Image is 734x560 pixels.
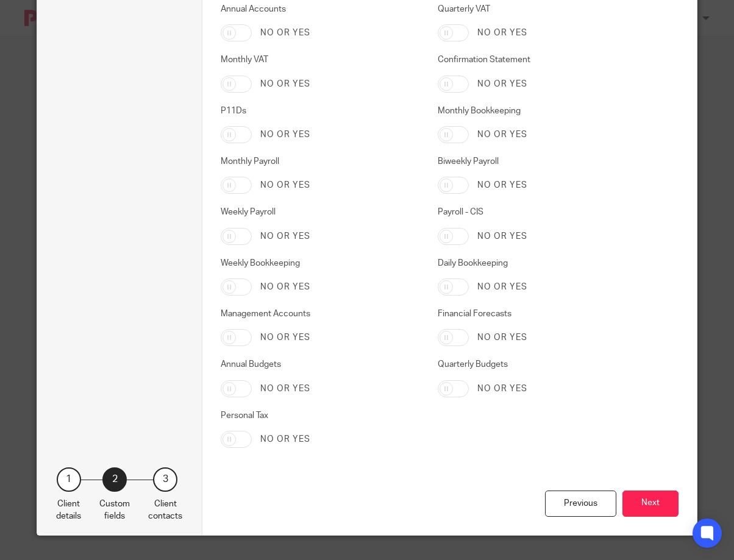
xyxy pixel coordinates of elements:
label: Financial Forecasts [438,308,641,320]
label: Monthly Payroll [221,155,424,168]
label: No or yes [260,27,310,39]
label: No or yes [477,230,527,243]
div: Previous [545,491,616,517]
label: Management Accounts [221,308,424,320]
div: 2 [102,467,127,492]
label: No or yes [260,331,310,344]
div: 1 [57,467,81,492]
button: Next [622,491,679,517]
label: Payroll - CIS [438,206,641,218]
label: No or yes [260,281,310,293]
label: Quarterly Budgets [438,358,641,370]
label: Daily Bookkeeping [438,257,641,269]
label: Quarterly VAT [438,3,641,15]
label: No or yes [477,27,527,39]
label: No or yes [260,179,310,191]
label: No or yes [477,331,527,344]
label: Annual Accounts [221,3,424,15]
label: No or yes [477,129,527,141]
label: No or yes [260,230,310,243]
label: No or yes [477,281,527,293]
label: No or yes [260,78,310,90]
label: No or yes [477,383,527,395]
label: Weekly Payroll [221,206,424,218]
label: No or yes [477,78,527,90]
p: Client contacts [148,498,182,523]
label: No or yes [477,179,527,191]
label: No or yes [260,129,310,141]
label: No or yes [260,383,310,395]
label: Weekly Bookkeeping [221,257,424,269]
label: Biweekly Payroll [438,155,641,168]
label: P11Ds [221,105,424,117]
label: Monthly VAT [221,54,424,66]
label: Personal Tax [221,409,424,422]
label: Monthly Bookkeeping [438,105,641,117]
p: Client details [56,498,81,523]
label: No or yes [260,433,310,445]
label: Confirmation Statement [438,54,641,66]
label: Annual Budgets [221,358,424,370]
div: 3 [153,467,177,492]
p: Custom fields [99,498,130,523]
